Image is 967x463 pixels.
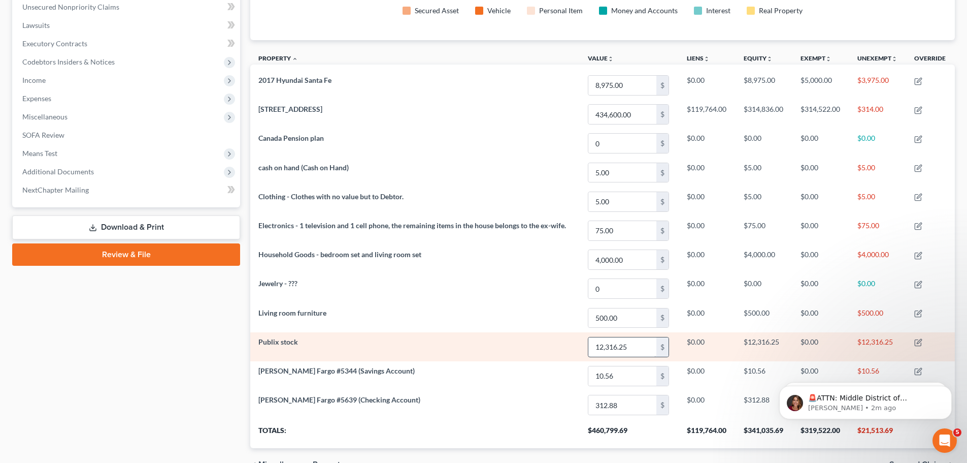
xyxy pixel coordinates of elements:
[588,76,656,95] input: 0.00
[679,158,736,187] td: $0.00
[679,274,736,303] td: $0.00
[656,134,669,153] div: $
[258,134,324,142] span: Canada Pension plan
[258,192,404,201] span: Clothing - Clothes with no value but to Debtor.
[679,71,736,100] td: $0.00
[656,308,669,328] div: $
[792,129,849,158] td: $0.00
[792,361,849,390] td: $0.00
[656,337,669,357] div: $
[801,54,831,62] a: Exemptunfold_more
[792,216,849,245] td: $0.00
[292,56,298,62] i: expand_less
[679,245,736,274] td: $0.00
[656,192,669,211] div: $
[22,167,94,176] span: Additional Documents
[679,332,736,361] td: $0.00
[679,420,736,448] th: $119,764.00
[22,39,87,48] span: Executory Contracts
[849,158,907,187] td: $5.00
[656,105,669,124] div: $
[849,100,907,129] td: $314.00
[258,54,298,62] a: Property expand_less
[12,215,240,239] a: Download & Print
[588,105,656,124] input: 0.00
[250,420,580,448] th: Totals:
[580,420,679,448] th: $460,799.69
[849,332,907,361] td: $12,316.25
[857,54,897,62] a: Unexemptunfold_more
[22,131,64,139] span: SOFA Review
[679,100,736,129] td: $119,764.00
[588,163,656,182] input: 0.00
[22,76,46,84] span: Income
[588,134,656,153] input: 0.00
[588,250,656,269] input: 0.00
[766,56,773,62] i: unfold_more
[12,243,240,266] a: Review & File
[588,366,656,386] input: 0.00
[258,337,298,346] span: Publix stock
[258,76,331,84] span: 2017 Hyundai Santa Fe
[736,71,792,100] td: $8,975.00
[764,364,967,436] iframe: Intercom notifications message
[849,274,907,303] td: $0.00
[736,361,792,390] td: $10.56
[22,94,51,103] span: Expenses
[759,6,803,16] div: Real Property
[679,303,736,332] td: $0.00
[792,187,849,216] td: $0.00
[656,163,669,182] div: $
[704,56,710,62] i: unfold_more
[539,6,583,16] div: Personal Item
[22,186,89,194] span: NextChapter Mailing
[687,54,710,62] a: Liensunfold_more
[656,366,669,386] div: $
[736,332,792,361] td: $12,316.25
[849,245,907,274] td: $4,000.00
[258,279,297,288] span: Jewelry - ???
[744,54,773,62] a: Equityunfold_more
[792,245,849,274] td: $0.00
[706,6,730,16] div: Interest
[608,56,614,62] i: unfold_more
[588,221,656,240] input: 0.00
[736,274,792,303] td: $0.00
[22,21,50,29] span: Lawsuits
[258,395,420,404] span: [PERSON_NAME] Fargo #5639 (Checking Account)
[415,6,459,16] div: Secured Asset
[736,187,792,216] td: $5.00
[825,56,831,62] i: unfold_more
[792,332,849,361] td: $0.00
[679,129,736,158] td: $0.00
[792,274,849,303] td: $0.00
[792,71,849,100] td: $5,000.00
[588,395,656,415] input: 0.00
[258,366,415,375] span: [PERSON_NAME] Fargo #5344 (Savings Account)
[679,216,736,245] td: $0.00
[736,100,792,129] td: $314,836.00
[736,158,792,187] td: $5.00
[792,158,849,187] td: $0.00
[258,250,421,259] span: Household Goods - bedroom set and living room set
[258,163,349,172] span: cash on hand (Cash on Hand)
[258,105,322,113] span: [STREET_ADDRESS]
[656,279,669,298] div: $
[849,216,907,245] td: $75.00
[849,71,907,100] td: $3,975.00
[792,303,849,332] td: $0.00
[611,6,678,16] div: Money and Accounts
[656,250,669,269] div: $
[588,192,656,211] input: 0.00
[588,337,656,357] input: 0.00
[679,187,736,216] td: $0.00
[14,126,240,144] a: SOFA Review
[849,361,907,390] td: $10.56
[258,221,566,230] span: Electronics - 1 television and 1 cell phone, the remaining items in the house belongs to the ex-w...
[22,3,119,11] span: Unsecured Nonpriority Claims
[22,112,68,121] span: Miscellaneous
[679,361,736,390] td: $0.00
[736,216,792,245] td: $75.00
